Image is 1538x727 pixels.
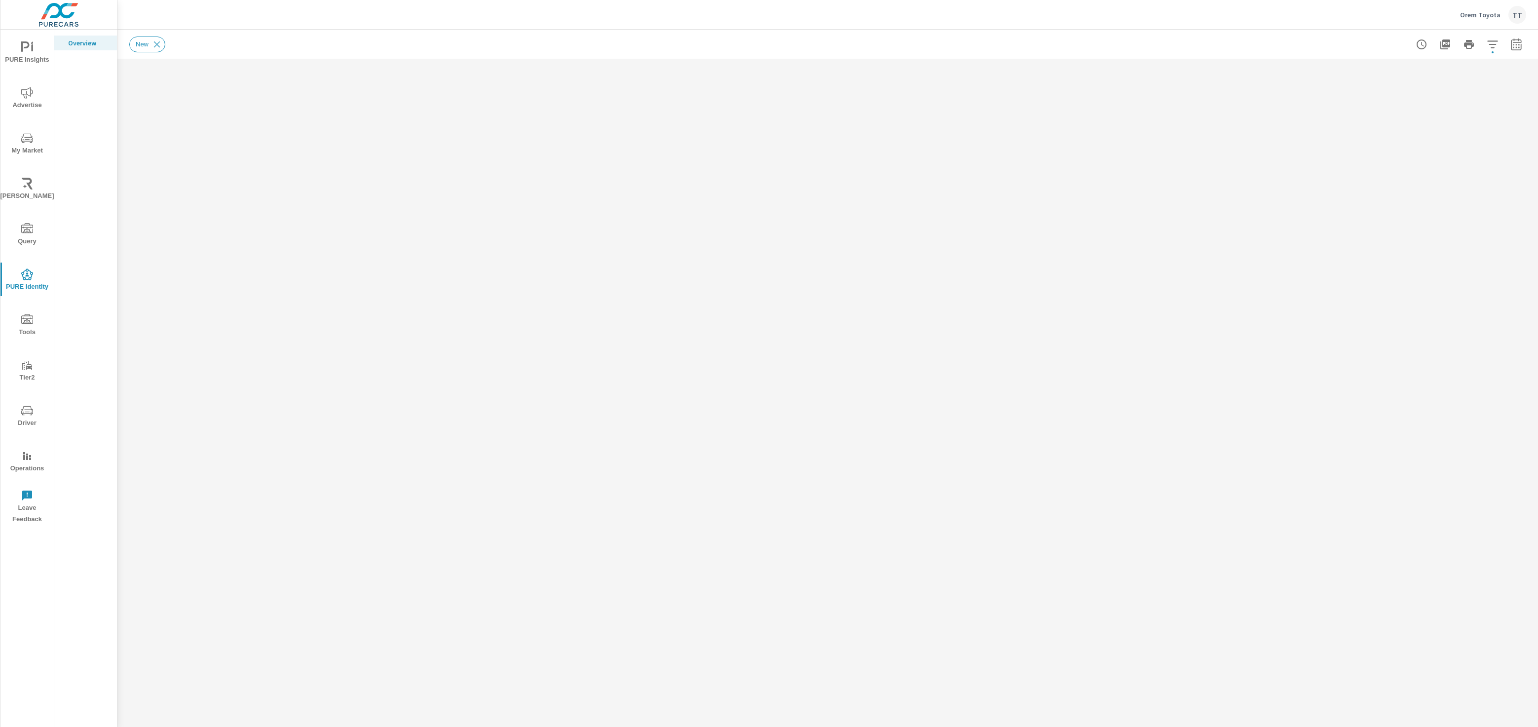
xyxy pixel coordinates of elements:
[3,132,51,156] span: My Market
[445,83,461,99] span: Save this to your personalized report
[3,268,51,293] span: PURE Identity
[1435,35,1455,54] button: "Export Report to PDF"
[1508,6,1526,24] div: TT
[3,223,51,247] span: Query
[133,101,174,113] p: Last 30 days
[130,40,154,48] span: New
[1483,35,1502,54] button: Apply Filters
[3,359,51,383] span: Tier2
[410,85,421,97] span: Match rate: % of Identifiable Traffic. Pure Identity avg: Avg match rate of all PURE Identity cus...
[3,314,51,338] span: Tools
[3,41,51,66] span: PURE Insights
[129,37,165,52] div: New
[3,490,51,525] span: Leave Feedback
[0,30,54,529] div: nav menu
[1459,35,1479,54] button: Print Report
[133,90,188,100] h5: Match Rates
[68,38,109,48] p: Overview
[3,87,51,111] span: Advertise
[3,178,51,202] span: [PERSON_NAME]
[1506,35,1526,54] button: Select Date Range
[54,36,117,50] div: Overview
[3,450,51,474] span: Operations
[3,405,51,429] span: Driver
[1460,10,1500,19] p: Orem Toyota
